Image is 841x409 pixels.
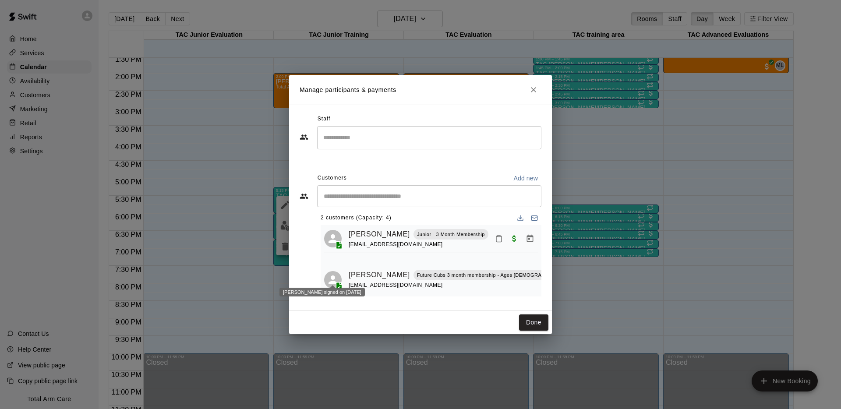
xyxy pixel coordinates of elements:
span: [EMAIL_ADDRESS][DOMAIN_NAME] [349,241,443,247]
button: Email participants [527,211,541,225]
div: Austin Gompertz [324,230,342,247]
div: [PERSON_NAME] signed on [DATE] [279,288,365,296]
button: Add new [510,171,541,185]
button: Done [519,314,548,331]
a: [PERSON_NAME] [349,269,410,281]
div: Start typing to search customers... [317,185,541,207]
button: Download list [513,211,527,225]
p: Add new [513,174,538,183]
div: Search staff [317,126,541,149]
span: Staff [318,112,330,126]
span: Paid with Credit [506,235,522,242]
p: Junior - 3 Month Membership [417,231,485,238]
span: [EMAIL_ADDRESS][DOMAIN_NAME] [349,282,443,288]
p: Future Cubs 3 month membership - Ages [DEMOGRAPHIC_DATA]+ [417,271,574,279]
div: Oliver Kurz [324,271,342,289]
svg: Staff [300,133,308,141]
button: Mark attendance [491,231,506,246]
span: 2 customers (Capacity: 4) [321,211,392,225]
button: Close [526,82,541,98]
span: Customers [318,171,347,185]
svg: Customers [300,192,308,201]
p: Manage participants & payments [300,85,396,95]
a: [PERSON_NAME] [349,229,410,240]
button: Manage bookings & payment [522,231,538,247]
